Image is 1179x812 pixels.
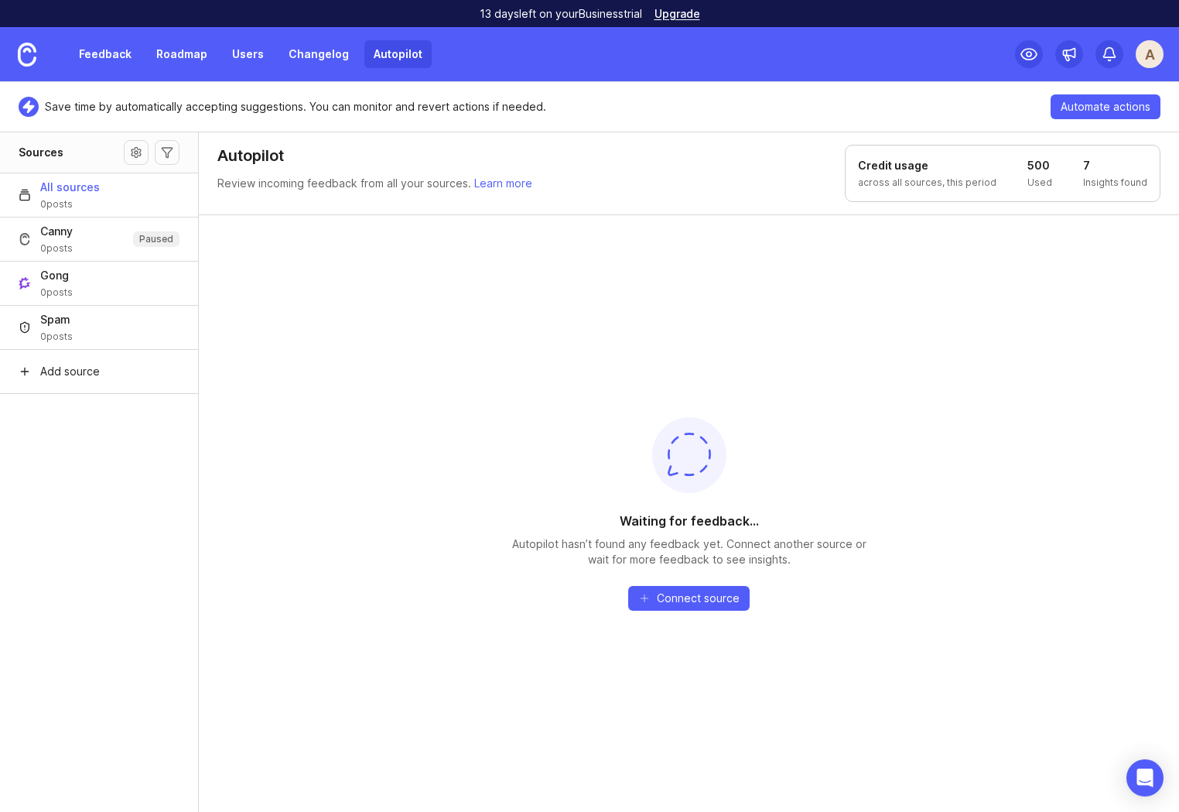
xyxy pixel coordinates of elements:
span: 0 posts [40,331,73,343]
p: Paused [139,233,173,245]
span: 0 posts [40,242,73,255]
button: A [1136,40,1164,68]
div: Open Intercom Messenger [1126,759,1164,797]
a: Changelog [279,40,358,68]
button: Connect source [628,586,750,611]
img: Gong [19,277,31,290]
p: Insights found [1083,176,1147,189]
a: Autopilot [364,40,432,68]
a: Upgrade [654,9,700,19]
p: Autopilot hasn’t found any feedback yet. Connect another source or wait for more feedback to see ... [504,536,875,567]
a: Roadmap [147,40,217,68]
h1: 7 [1083,158,1147,173]
span: Automate actions [1061,99,1150,115]
span: Connect source [657,591,740,606]
a: Users [223,40,273,68]
button: Automate actions [1051,94,1160,119]
img: Canny [19,233,31,245]
span: Add source [40,364,100,379]
p: across all sources, this period [858,176,996,189]
span: Spam [40,312,73,327]
button: Source settings [124,140,149,165]
a: Learn more [474,176,532,190]
h1: Waiting for feedback... [620,512,759,530]
button: Autopilot filters [155,140,179,165]
p: Review incoming feedback from all your sources. [217,176,532,191]
span: Canny [40,224,73,239]
a: Feedback [70,40,141,68]
span: 0 posts [40,286,73,299]
p: Used [1027,176,1052,189]
h1: Credit usage [858,158,996,173]
p: 13 days left on your Business trial [480,6,642,22]
span: 0 posts [40,198,100,211]
h1: 500 [1027,158,1052,173]
img: Canny Home [18,43,36,67]
h1: Sources [19,145,63,160]
span: Gong [40,268,73,283]
h1: Autopilot [217,145,284,166]
p: Save time by automatically accepting suggestions. You can monitor and revert actions if needed. [45,99,546,115]
span: All sources [40,180,100,195]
